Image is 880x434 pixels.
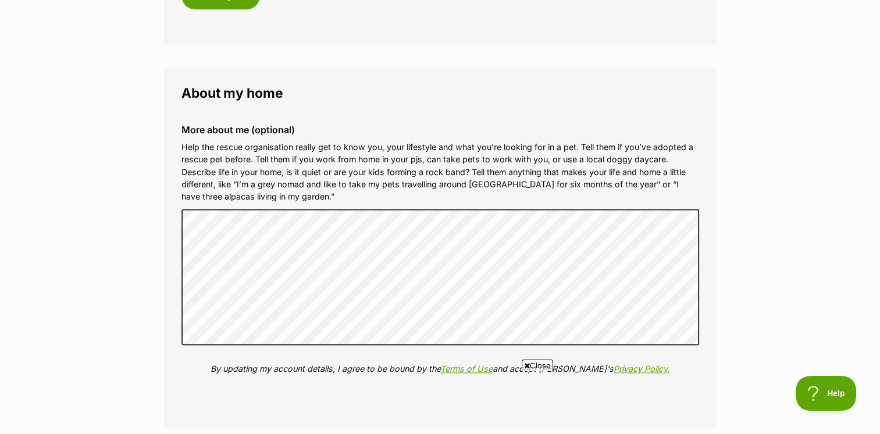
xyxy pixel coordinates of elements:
[181,86,699,101] legend: About my home
[181,141,699,203] p: Help the rescue organisation really get to know you, your lifestyle and what you’re looking for i...
[614,364,669,373] a: Privacy Policy.
[181,362,699,375] p: By updating my account details, I agree to be bound by the and accept [PERSON_NAME]'s
[440,364,493,373] a: Terms of Use
[796,376,857,411] iframe: Help Scout Beacon - Open
[164,68,717,428] fieldset: About my home
[522,360,553,371] span: Close
[181,124,699,135] label: More about me (optional)
[158,376,722,428] iframe: Advertisement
